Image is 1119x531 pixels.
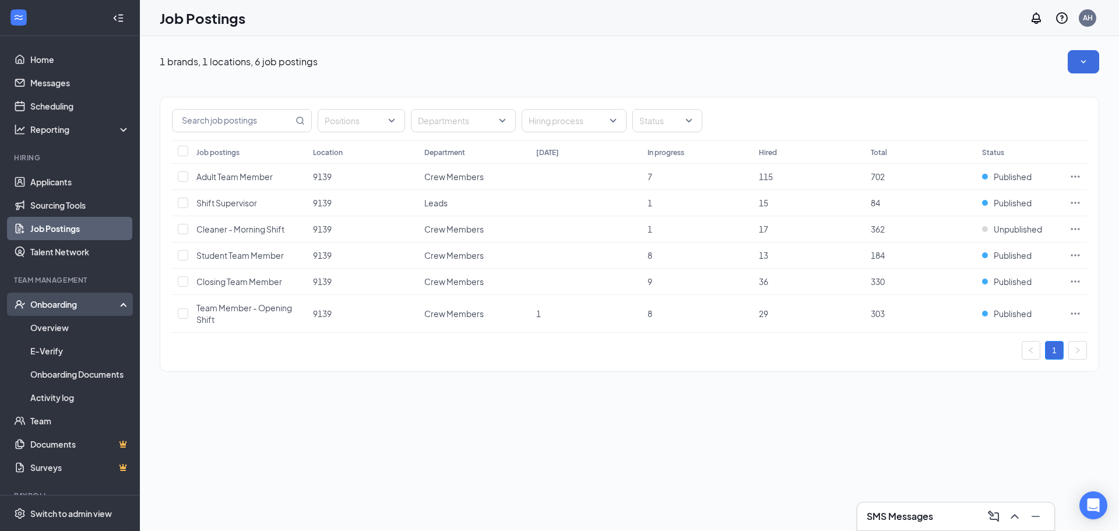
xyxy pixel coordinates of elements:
span: Cleaner - Morning Shift [196,224,284,234]
span: Published [994,276,1032,287]
a: Applicants [30,170,130,194]
span: 13 [759,250,768,261]
span: Closing Team Member [196,276,282,287]
li: Previous Page [1022,341,1040,360]
button: left [1022,341,1040,360]
div: Hiring [14,153,128,163]
a: Messages [30,71,130,94]
a: Job Postings [30,217,130,240]
svg: Ellipses [1069,276,1081,287]
svg: Notifications [1029,11,1043,25]
button: Minimize [1026,507,1045,526]
span: 7 [648,171,652,182]
svg: Ellipses [1069,308,1081,319]
h1: Job Postings [160,8,245,28]
svg: Ellipses [1069,223,1081,235]
td: 9139 [307,164,418,190]
div: Open Intercom Messenger [1079,491,1107,519]
div: Reporting [30,124,131,135]
svg: Ellipses [1069,171,1081,182]
svg: Analysis [14,124,26,135]
a: Team [30,409,130,432]
td: Leads [418,190,530,216]
svg: ComposeMessage [987,509,1001,523]
span: 184 [871,250,885,261]
span: Published [994,308,1032,319]
span: 9 [648,276,652,287]
span: 330 [871,276,885,287]
svg: Ellipses [1069,249,1081,261]
span: 15 [759,198,768,208]
a: SurveysCrown [30,456,130,479]
a: Talent Network [30,240,130,263]
th: Status [976,140,1064,164]
span: 8 [648,250,652,261]
svg: Minimize [1029,509,1043,523]
span: Crew Members [424,276,484,287]
span: 1 [648,198,652,208]
input: Search job postings [173,110,293,132]
span: Published [994,249,1032,261]
span: 9139 [313,171,332,182]
span: 9139 [313,198,332,208]
th: [DATE] [530,140,642,164]
li: Next Page [1068,341,1087,360]
svg: SmallChevronDown [1078,56,1089,68]
a: Home [30,48,130,71]
span: Leads [424,198,448,208]
a: 1 [1046,342,1063,359]
span: 29 [759,308,768,319]
a: Activity log [30,386,130,409]
span: 9139 [313,224,332,234]
td: Crew Members [418,295,530,333]
div: AH [1083,13,1093,23]
span: Published [994,197,1032,209]
a: E-Verify [30,339,130,363]
svg: Collapse [112,12,124,24]
svg: MagnifyingGlass [295,116,305,125]
li: 1 [1045,341,1064,360]
svg: ChevronUp [1008,509,1022,523]
span: 115 [759,171,773,182]
th: Total [865,140,976,164]
svg: UserCheck [14,298,26,310]
span: 9139 [313,276,332,287]
svg: Settings [14,508,26,519]
a: Scheduling [30,94,130,118]
span: 1 [536,308,541,319]
div: Payroll [14,491,128,501]
div: Onboarding [30,298,120,310]
span: Crew Members [424,308,484,319]
div: Job postings [196,147,240,157]
span: Adult Team Member [196,171,273,182]
span: 8 [648,308,652,319]
button: ChevronUp [1005,507,1024,526]
button: SmallChevronDown [1068,50,1099,73]
span: Unpublished [994,223,1042,235]
td: Crew Members [418,216,530,242]
span: 303 [871,308,885,319]
span: 9139 [313,308,332,319]
td: 9139 [307,190,418,216]
a: DocumentsCrown [30,432,130,456]
svg: Ellipses [1069,197,1081,209]
div: Department [424,147,465,157]
h3: SMS Messages [867,510,933,523]
td: 9139 [307,269,418,295]
span: 1 [648,224,652,234]
a: Onboarding Documents [30,363,130,386]
td: 9139 [307,295,418,333]
div: Team Management [14,275,128,285]
span: right [1074,347,1081,354]
td: Crew Members [418,164,530,190]
th: In progress [642,140,753,164]
td: 9139 [307,242,418,269]
p: 1 brands, 1 locations, 6 job postings [160,55,318,68]
svg: WorkstreamLogo [13,12,24,23]
span: 36 [759,276,768,287]
span: 84 [871,198,880,208]
a: Overview [30,316,130,339]
div: Switch to admin view [30,508,112,519]
td: Crew Members [418,242,530,269]
svg: QuestionInfo [1055,11,1069,25]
